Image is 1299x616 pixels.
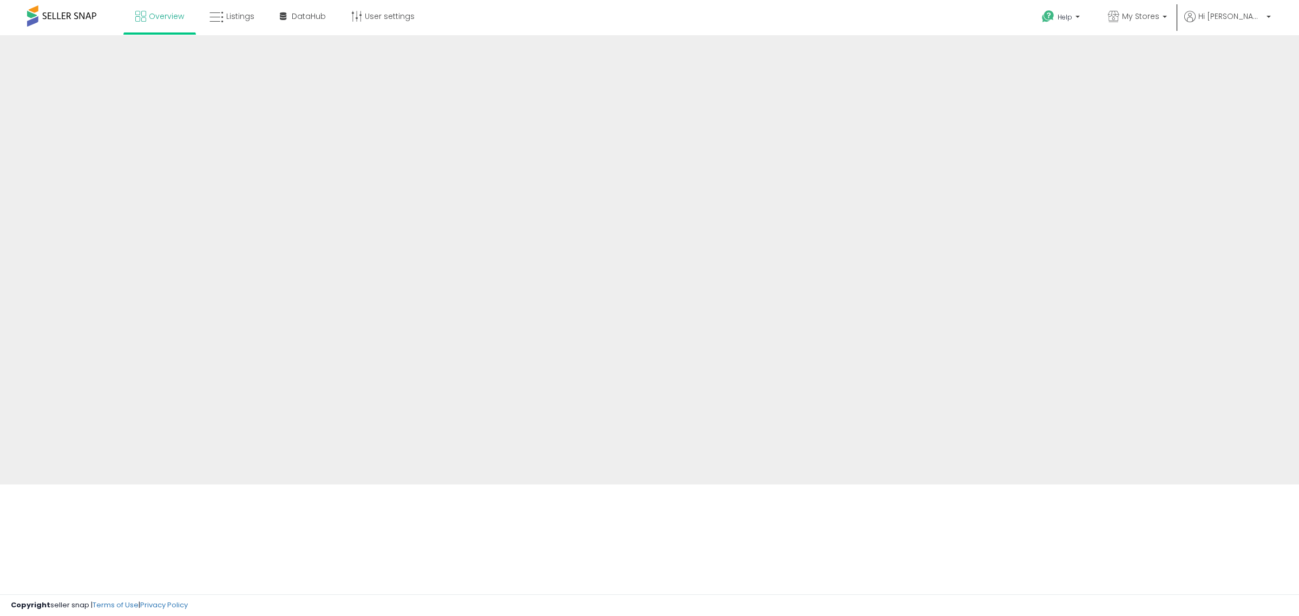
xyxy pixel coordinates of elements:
span: Help [1058,12,1072,22]
span: DataHub [292,11,326,22]
span: Listings [226,11,254,22]
span: My Stores [1122,11,1159,22]
span: Overview [149,11,184,22]
a: Hi [PERSON_NAME] [1184,11,1271,35]
span: Hi [PERSON_NAME] [1198,11,1263,22]
i: Get Help [1041,10,1055,23]
a: Help [1033,2,1091,35]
